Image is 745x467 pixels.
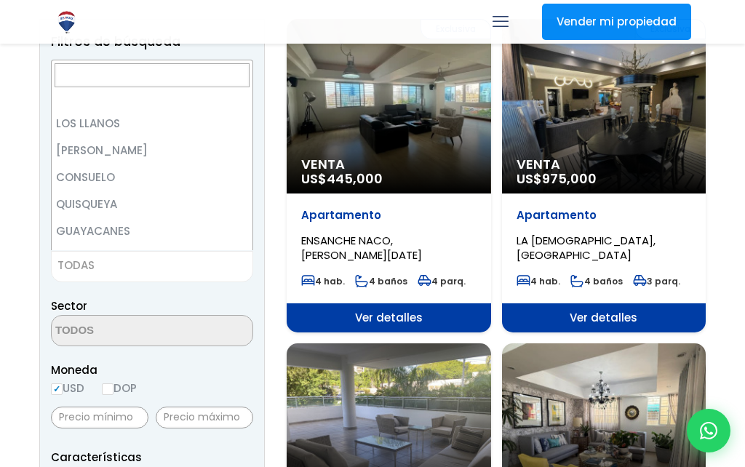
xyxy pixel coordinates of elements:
li: LOS LLANOS [52,110,252,137]
p: Apartamento [517,208,692,223]
span: TODAS [57,258,95,273]
span: Venta [517,157,692,172]
span: 4 parq. [418,275,466,287]
img: Logo de REMAX [54,9,79,35]
input: Precio máximo [156,407,253,428]
li: QUISQUEYA [52,191,252,217]
span: US$ [517,169,597,188]
li: [PERSON_NAME] [52,137,252,164]
input: USD [51,383,63,395]
input: DOP [102,383,113,395]
a: Exclusiva Venta US$975,000 Apartamento LA [DEMOGRAPHIC_DATA], [GEOGRAPHIC_DATA] 4 hab. 4 baños 3 ... [502,19,706,332]
span: 4 baños [570,275,623,287]
p: Características [51,448,253,466]
li: GUAYACANES [52,217,252,244]
a: Exclusiva Venta US$445,000 Apartamento ENSANCHE NACO, [PERSON_NAME][DATE] 4 hab. 4 baños 4 parq. ... [287,19,491,332]
textarea: Search [52,316,193,347]
span: ENSANCHE NACO, [PERSON_NAME][DATE] [301,233,422,263]
span: 4 hab. [301,275,345,287]
span: US$ [301,169,383,188]
span: 445,000 [327,169,383,188]
p: Apartamento [301,208,477,223]
span: Venta [301,157,477,172]
input: Search [55,63,250,87]
span: TODAS [51,251,253,282]
span: 4 hab. [517,275,560,287]
span: 975,000 [542,169,597,188]
span: Ver detalles [502,303,706,332]
li: CONSUELO [52,164,252,191]
span: Moneda [51,361,253,379]
span: Sector [51,298,87,314]
span: 3 parq. [633,275,680,287]
span: TODAS [52,255,252,276]
label: DOP [102,379,137,397]
span: Ver detalles [287,303,491,332]
input: Precio mínimo [51,407,148,428]
span: LA [DEMOGRAPHIC_DATA], [GEOGRAPHIC_DATA] [517,233,656,263]
label: Comprar [51,60,253,78]
li: COTUÍ [52,244,252,271]
a: mobile menu [488,9,513,34]
h2: Filtros de búsqueda [51,34,253,49]
span: 4 baños [355,275,407,287]
label: USD [51,379,84,397]
a: Vender mi propiedad [542,4,691,40]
